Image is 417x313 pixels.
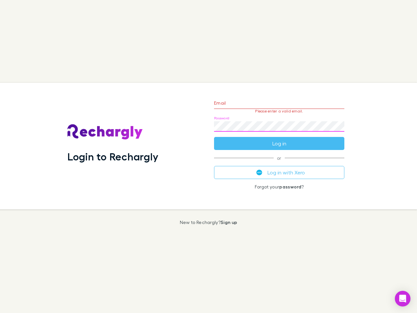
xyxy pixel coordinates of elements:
[221,219,237,225] a: Sign up
[67,150,158,163] h1: Login to Rechargly
[214,184,344,189] p: Forgot your ?
[256,170,262,175] img: Xero's logo
[214,116,229,121] label: Password
[180,220,237,225] p: New to Rechargly?
[214,137,344,150] button: Log in
[214,166,344,179] button: Log in with Xero
[279,184,301,189] a: password
[67,124,143,140] img: Rechargly's Logo
[395,291,410,306] div: Open Intercom Messenger
[214,109,344,113] p: Please enter a valid email.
